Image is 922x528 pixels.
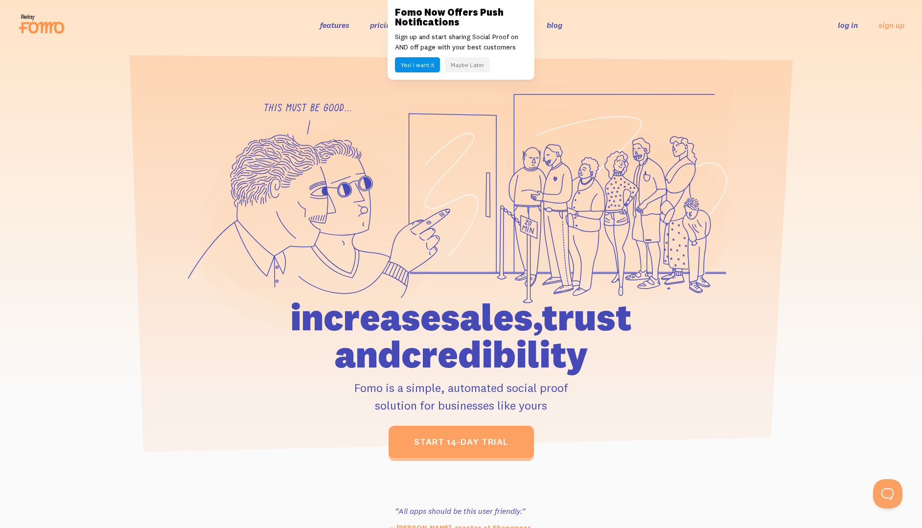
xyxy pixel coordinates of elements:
[547,20,562,30] a: blog
[370,20,395,30] a: pricing
[838,20,858,30] a: log in
[234,379,688,414] p: Fomo is a simple, automated social proof solution for businesses like yours
[445,57,490,72] button: Maybe Later
[395,57,440,72] button: Yes! I want it
[389,426,534,458] a: start 14-day trial
[320,20,349,30] a: features
[395,32,527,52] p: Sign up and start sharing Social Proof on AND off page with your best customers
[878,20,904,30] a: sign up
[873,479,902,508] iframe: Help Scout Beacon - Open
[234,298,688,373] h1: increase sales, trust and credibility
[395,7,527,27] h3: Fomo Now Offers Push Notifications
